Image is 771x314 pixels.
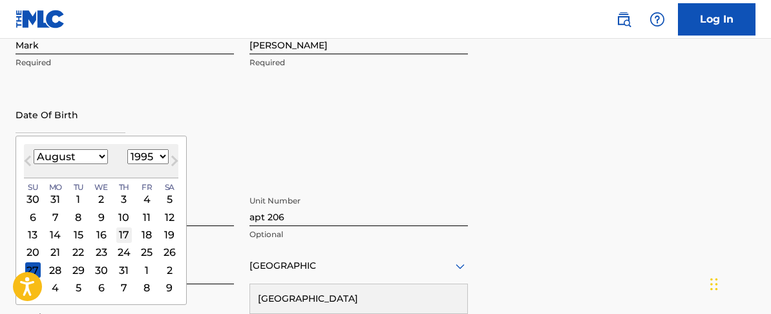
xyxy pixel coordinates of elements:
div: Choose Saturday, August 26th, 1995 [162,244,177,260]
div: Choose Thursday, August 24th, 1995 [116,244,132,260]
div: Choose Sunday, August 27th, 1995 [25,262,41,278]
div: Choose Tuesday, August 1st, 1995 [70,191,86,207]
span: We [94,181,108,193]
button: Next Month [164,153,185,174]
img: help [650,12,665,27]
div: Choose Tuesday, September 5th, 1995 [70,280,86,295]
p: Required [16,57,234,68]
div: Choose Sunday, July 30th, 1995 [25,191,41,207]
div: Drag [710,265,718,304]
div: Choose Monday, August 14th, 1995 [48,227,63,242]
div: Choose Monday, July 31st, 1995 [48,191,63,207]
div: Choose Tuesday, August 15th, 1995 [70,227,86,242]
iframe: Chat Widget [706,252,771,314]
button: Previous Month [17,153,38,174]
span: Fr [142,181,152,193]
a: Public Search [611,6,637,32]
div: Choose Monday, August 21st, 1995 [48,244,63,260]
span: Mo [49,181,62,193]
div: Choose Tuesday, August 29th, 1995 [70,262,86,278]
div: Choose Friday, August 25th, 1995 [139,244,154,260]
span: Sa [165,181,174,193]
div: Choose Date [16,136,187,305]
div: Choose Sunday, August 20th, 1995 [25,244,41,260]
div: Choose Wednesday, August 23rd, 1995 [94,244,109,260]
div: Choose Friday, August 11th, 1995 [139,209,154,225]
div: Choose Sunday, August 6th, 1995 [25,209,41,225]
div: Choose Monday, August 7th, 1995 [48,209,63,225]
div: Choose Saturday, August 19th, 1995 [162,227,177,242]
span: Tu [74,181,83,193]
div: Choose Thursday, August 10th, 1995 [116,209,132,225]
span: Su [28,181,37,193]
div: Choose Saturday, September 2nd, 1995 [162,262,177,278]
p: Optional [249,229,468,240]
a: Log In [678,3,755,36]
div: Month August, 1995 [24,191,178,297]
img: MLC Logo [16,10,65,28]
div: Choose Wednesday, August 9th, 1995 [94,209,109,225]
div: Choose Friday, September 8th, 1995 [139,280,154,295]
h5: Personal Address [16,175,755,190]
div: Choose Wednesday, September 6th, 1995 [94,280,109,295]
div: Choose Wednesday, August 2nd, 1995 [94,191,109,207]
div: Choose Thursday, August 31st, 1995 [116,262,132,278]
div: Choose Thursday, August 17th, 1995 [116,227,132,242]
div: Choose Thursday, September 7th, 1995 [116,280,132,295]
div: [GEOGRAPHIC_DATA] [250,284,467,313]
div: Choose Saturday, August 12th, 1995 [162,209,177,225]
div: Choose Wednesday, August 16th, 1995 [94,227,109,242]
div: Choose Wednesday, August 30th, 1995 [94,262,109,278]
div: Choose Saturday, September 9th, 1995 [162,280,177,295]
img: search [616,12,631,27]
div: Choose Tuesday, August 22nd, 1995 [70,244,86,260]
span: Th [119,181,129,193]
div: Choose Friday, September 1st, 1995 [139,262,154,278]
div: Choose Friday, August 18th, 1995 [139,227,154,242]
div: Choose Monday, August 28th, 1995 [48,262,63,278]
div: Choose Thursday, August 3rd, 1995 [116,191,132,207]
div: Help [644,6,670,32]
div: Choose Tuesday, August 8th, 1995 [70,209,86,225]
div: Choose Friday, August 4th, 1995 [139,191,154,207]
div: Choose Saturday, August 5th, 1995 [162,191,177,207]
p: Required [249,57,468,68]
div: Choose Monday, September 4th, 1995 [48,280,63,295]
div: Choose Sunday, August 13th, 1995 [25,227,41,242]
